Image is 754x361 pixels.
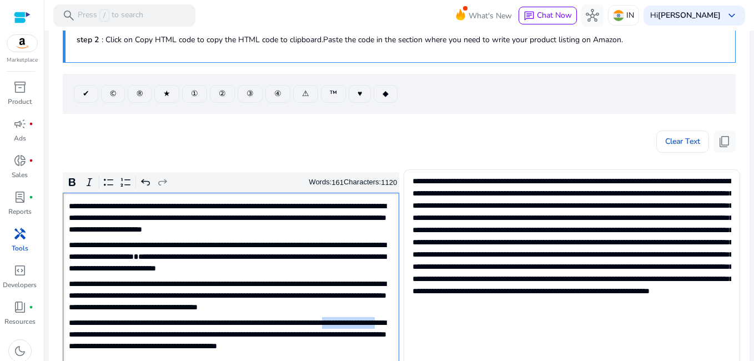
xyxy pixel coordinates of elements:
span: lab_profile [13,190,27,204]
span: ⚠ [302,88,309,99]
p: Marketplace [7,56,38,64]
span: Clear Text [665,131,700,153]
button: ✔ [74,85,98,103]
span: What's New [469,6,512,26]
button: ♥ [349,85,371,103]
button: ® [128,85,152,103]
b: [PERSON_NAME] [658,10,721,21]
p: Developers [3,280,37,290]
span: ② [219,88,226,99]
button: Clear Text [656,131,709,153]
span: code_blocks [13,264,27,277]
button: hub [581,4,604,27]
span: handyman [13,227,27,240]
button: ◆ [374,85,398,103]
span: campaign [13,117,27,131]
span: fiber_manual_record [29,305,33,309]
span: chat [524,11,535,22]
span: fiber_manual_record [29,122,33,126]
span: ③ [247,88,254,99]
span: ◆ [383,88,389,99]
p: Product [8,97,32,107]
img: in.svg [613,10,624,21]
span: inventory_2 [13,81,27,94]
span: hub [586,9,599,22]
label: 161 [331,178,344,187]
b: step 2 [77,34,99,45]
button: chatChat Now [519,7,577,24]
span: donut_small [13,154,27,167]
button: ™ [321,85,346,103]
span: book_4 [13,300,27,314]
button: ③ [238,85,263,103]
button: ★ [154,85,179,103]
span: ★ [163,88,170,99]
span: ① [191,88,198,99]
span: dark_mode [13,344,27,358]
button: ① [182,85,207,103]
button: ② [210,85,235,103]
p: Ads [14,133,26,143]
img: amazon.svg [7,35,37,52]
div: Editor toolbar [63,172,399,193]
p: Reports [8,207,32,217]
span: search [62,9,76,22]
span: content_copy [718,135,731,148]
span: fiber_manual_record [29,158,33,163]
span: fiber_manual_record [29,195,33,199]
span: ® [137,88,143,99]
span: ™ [330,88,337,99]
div: Words: Characters: [309,176,397,189]
p: Tools [12,243,28,253]
p: Resources [4,317,36,327]
p: Hi [650,12,721,19]
button: ⚠ [293,85,318,103]
label: 1120 [381,178,397,187]
span: ♥ [358,88,362,99]
span: © [110,88,116,99]
p: Press to search [78,9,143,22]
button: content_copy [713,131,736,153]
button: © [101,85,125,103]
p: : Click on Copy HTML code to copy the HTML code to clipboard.Paste the code in the section where ... [77,34,724,46]
p: IN [626,6,634,25]
span: ④ [274,88,282,99]
span: / [99,9,109,22]
p: Sales [12,170,28,180]
span: Chat Now [537,10,572,21]
button: ④ [265,85,290,103]
span: keyboard_arrow_down [725,9,738,22]
span: ✔ [83,88,89,99]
